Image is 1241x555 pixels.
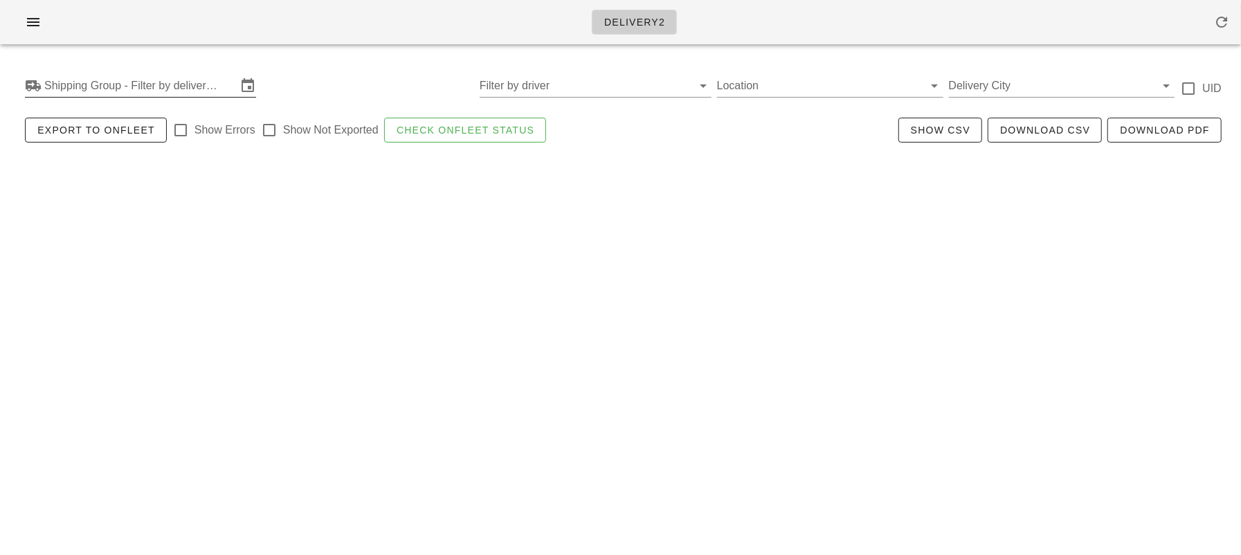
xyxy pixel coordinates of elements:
button: Download CSV [988,118,1102,143]
span: Download CSV [999,125,1090,136]
button: Export to Onfleet [25,118,167,143]
label: Show Not Exported [283,123,379,137]
div: Filter by driver [480,75,712,97]
button: Show CSV [898,118,982,143]
span: Check Onfleet Status [396,125,535,136]
label: UID [1202,82,1222,95]
span: Delivery2 [604,17,665,28]
button: Check Onfleet Status [384,118,547,143]
span: Export to Onfleet [37,125,155,136]
a: Delivery2 [592,10,677,35]
div: Location [717,75,943,97]
div: Delivery City [949,75,1175,97]
button: Download PDF [1107,118,1222,143]
span: Show CSV [910,125,970,136]
label: Show Errors [194,123,255,137]
span: Download PDF [1119,125,1210,136]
